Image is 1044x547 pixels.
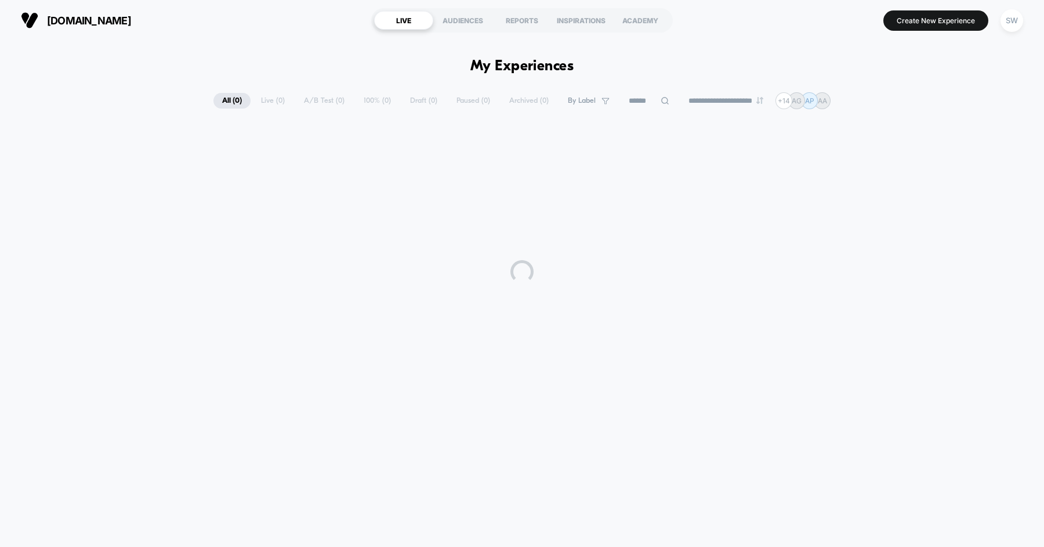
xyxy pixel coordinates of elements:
p: AG [792,96,802,105]
span: By Label [568,96,596,105]
p: AA [818,96,827,105]
img: Visually logo [21,12,38,29]
div: AUDIENCES [433,11,492,30]
p: AP [805,96,814,105]
div: ACADEMY [611,11,670,30]
img: end [756,97,763,104]
h1: My Experiences [470,58,574,75]
div: SW [1000,9,1023,32]
button: [DOMAIN_NAME] [17,11,135,30]
span: All ( 0 ) [213,93,251,109]
button: Create New Experience [883,10,988,31]
button: SW [997,9,1027,33]
div: REPORTS [492,11,552,30]
div: + 14 [775,92,792,109]
div: LIVE [374,11,433,30]
span: [DOMAIN_NAME] [47,15,131,27]
div: INSPIRATIONS [552,11,611,30]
